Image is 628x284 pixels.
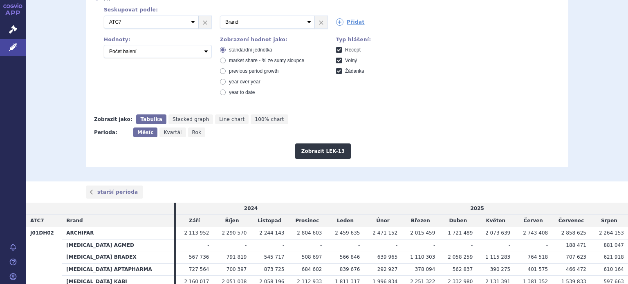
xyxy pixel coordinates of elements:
[302,266,322,272] span: 684 602
[377,254,398,260] span: 639 965
[189,266,209,272] span: 727 564
[514,215,552,227] td: Červen
[199,16,211,28] a: ×
[66,218,83,224] span: Brand
[528,254,548,260] span: 764 518
[189,254,209,260] span: 567 736
[599,230,624,236] span: 2 264 153
[561,230,586,236] span: 2 858 625
[227,266,247,272] span: 700 397
[315,16,327,28] a: ×
[96,16,560,29] div: 2
[396,242,397,248] span: -
[62,251,173,264] th: [MEDICAL_DATA] BRADEX
[320,242,322,248] span: -
[453,266,473,272] span: 562 837
[377,266,398,272] span: 292 927
[62,239,173,251] th: [MEDICAL_DATA] AGMED
[336,37,444,42] div: Typ hlášení:
[345,47,361,53] span: Recept
[401,215,439,227] td: Březen
[448,254,473,260] span: 2 058 259
[566,266,586,272] span: 466 472
[220,37,328,42] div: Zobrazení hodnot jako:
[340,254,360,260] span: 566 846
[229,47,272,53] span: standardní jednotka
[528,266,548,272] span: 401 575
[302,254,322,260] span: 508 697
[477,215,514,227] td: Květen
[345,58,357,63] span: Volný
[94,127,129,137] div: Perioda:
[415,266,435,272] span: 378 094
[283,242,284,248] span: -
[192,130,202,135] span: Rok
[222,230,247,236] span: 2 290 570
[94,114,132,124] div: Zobrazit jako:
[184,230,209,236] span: 2 113 952
[229,68,278,74] span: previous period growth
[259,230,284,236] span: 2 244 143
[485,254,510,260] span: 1 115 283
[358,242,360,248] span: -
[471,242,473,248] span: -
[566,242,586,248] span: 188 471
[603,266,624,272] span: 610 164
[255,116,284,122] span: 100% chart
[245,242,247,248] span: -
[288,215,326,227] td: Prosinec
[137,130,153,135] span: Měsíc
[485,230,510,236] span: 2 073 639
[566,254,586,260] span: 707 623
[264,254,285,260] span: 545 717
[603,242,624,248] span: 881 047
[62,227,173,239] th: ARCHIFAR
[173,116,209,122] span: Stacked graph
[410,230,435,236] span: 2 015 459
[336,18,365,26] a: Přidat
[297,230,322,236] span: 2 804 603
[213,215,251,227] td: Říjen
[364,215,401,227] td: Únor
[96,7,560,13] div: Seskupovat podle:
[345,68,364,74] span: Žádanka
[335,230,360,236] span: 2 459 635
[30,218,44,224] span: ATC7
[251,215,288,227] td: Listopad
[104,37,212,42] div: Hodnoty:
[295,143,351,159] button: Zobrazit LEK-13
[603,254,624,260] span: 621 918
[523,230,548,236] span: 2 743 408
[433,242,435,248] span: -
[439,215,477,227] td: Duben
[326,215,364,227] td: Leden
[164,130,182,135] span: Kvartál
[176,203,326,215] td: 2024
[340,266,360,272] span: 839 676
[219,116,244,122] span: Line chart
[140,116,162,122] span: Tabulka
[229,79,260,85] span: year over year
[448,230,473,236] span: 1 721 489
[229,89,255,95] span: year to date
[590,215,628,227] td: Srpen
[207,242,209,248] span: -
[490,266,511,272] span: 390 275
[410,254,435,260] span: 1 110 303
[326,203,628,215] td: 2025
[176,215,213,227] td: Září
[509,242,510,248] span: -
[229,58,304,63] span: market share - % ze sumy sloupce
[86,186,143,199] a: starší perioda
[264,266,285,272] span: 873 725
[62,264,173,276] th: [MEDICAL_DATA] APTAPHARMA
[372,230,397,236] span: 2 471 152
[552,215,590,227] td: Červenec
[546,242,548,248] span: -
[227,254,247,260] span: 791 819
